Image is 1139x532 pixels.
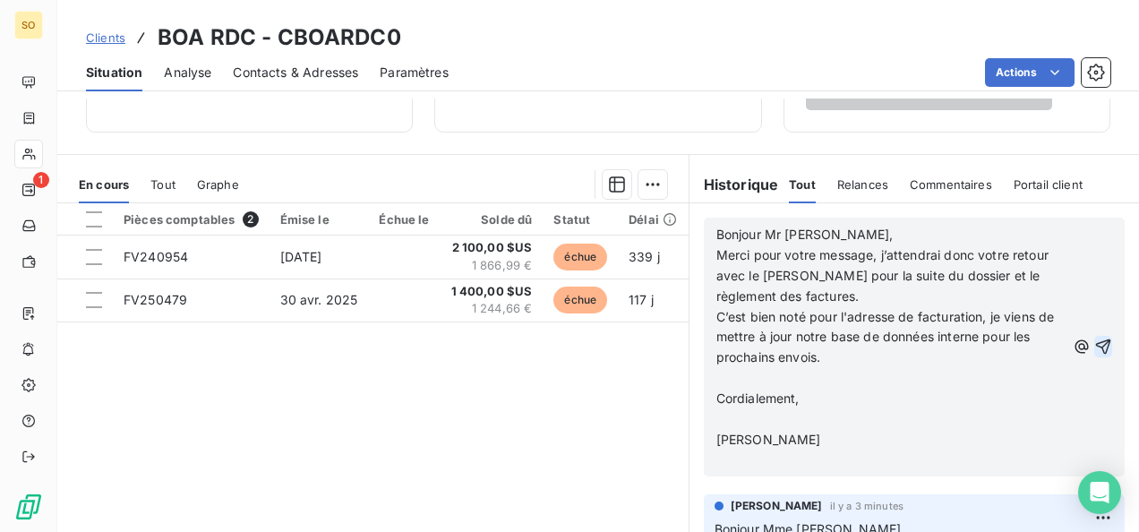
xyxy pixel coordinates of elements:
span: Situation [86,64,142,82]
span: 1 866,99 € [451,257,533,275]
span: Portail client [1014,177,1083,192]
span: 1 [33,172,49,188]
span: Bonjour Mr [PERSON_NAME], [716,227,894,242]
div: Échue le [379,212,429,227]
span: 30 avr. 2025 [280,292,358,307]
div: Délai [629,212,677,227]
span: 117 j [629,292,654,307]
span: Analyse [164,64,211,82]
span: C’est bien noté pour l'adresse de facturation, je viens de mettre à jour notre base de données in... [716,309,1058,365]
span: Merci pour votre message, j’attendrai donc votre retour avec le [PERSON_NAME] pour la suite du do... [716,247,1052,304]
span: Graphe [197,177,239,192]
a: Clients [86,29,125,47]
span: Cordialement, [716,390,800,406]
span: il y a 3 minutes [830,501,903,511]
span: 1 244,66 € [451,300,533,318]
span: Relances [837,177,888,192]
div: SO [14,11,43,39]
span: Tout [789,177,816,192]
span: [PERSON_NAME] [716,432,821,447]
button: Actions [985,58,1075,87]
span: 339 j [629,249,660,264]
span: échue [553,287,607,313]
div: Pièces comptables [124,211,259,227]
span: 2 [243,211,259,227]
a: 1 [14,176,42,204]
span: [PERSON_NAME] [731,498,823,514]
span: échue [553,244,607,270]
span: [DATE] [280,249,322,264]
span: 1 400,00 $US [451,283,533,301]
span: En cours [79,177,129,192]
span: FV240954 [124,249,188,264]
h6: Historique [689,174,779,195]
div: Statut [553,212,607,227]
h3: BOA RDC - CBOARDC0 [158,21,401,54]
span: Commentaires [910,177,992,192]
span: Tout [150,177,176,192]
span: Contacts & Adresses [233,64,358,82]
span: Paramètres [380,64,449,82]
div: Émise le [280,212,358,227]
img: Logo LeanPay [14,493,43,521]
span: FV250479 [124,292,187,307]
div: Open Intercom Messenger [1078,471,1121,514]
span: 2 100,00 $US [451,239,533,257]
span: Clients [86,30,125,45]
div: Solde dû [451,212,533,227]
